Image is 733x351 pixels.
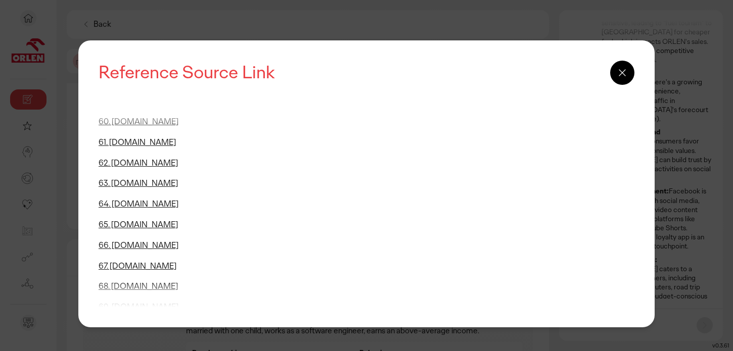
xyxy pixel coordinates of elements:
[99,261,176,271] a: 67. [DOMAIN_NAME]
[99,302,178,312] a: 69. [DOMAIN_NAME]
[99,178,178,188] a: 63. [DOMAIN_NAME]
[99,240,178,250] a: 66. [DOMAIN_NAME]
[99,219,178,230] a: 65. [DOMAIN_NAME]
[99,158,178,168] a: 62. [DOMAIN_NAME]
[99,116,178,127] a: 60. [DOMAIN_NAME]
[99,281,178,291] a: 68. [DOMAIN_NAME]
[99,61,600,85] div: Reference Source Link
[99,198,178,209] a: 64. [DOMAIN_NAME]
[99,137,176,147] a: 61. [DOMAIN_NAME]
